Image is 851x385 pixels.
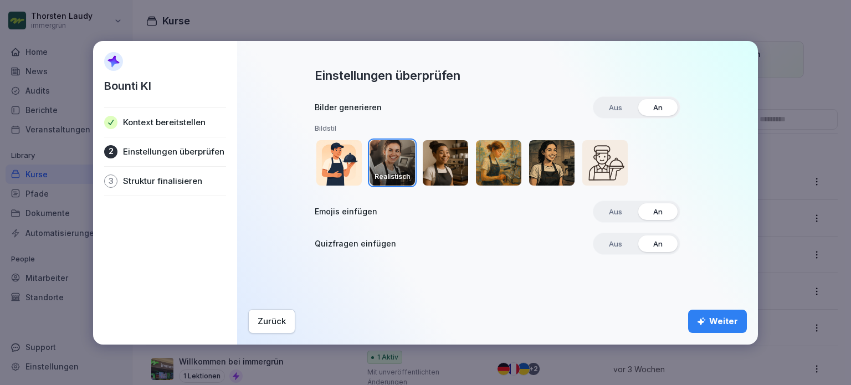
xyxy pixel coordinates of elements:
p: Kontext bereitstellen [123,117,206,128]
h5: Bildstil [315,124,680,133]
img: Illustration style [316,140,362,186]
img: Realistic style [370,140,415,186]
h3: Quizfragen einfügen [315,238,396,249]
img: Oil painting style [476,140,521,186]
span: Aus [601,203,630,220]
img: Simple outline style [582,140,628,186]
div: 2 [104,145,117,158]
span: An [645,235,670,252]
p: Einstellungen überprüfen [123,146,224,157]
h3: Bilder generieren [315,102,382,113]
span: An [645,203,670,220]
button: Weiter [688,310,747,333]
img: comic [529,140,575,186]
div: Zurück [258,315,286,327]
p: Bounti KI [104,78,151,94]
div: 3 [104,174,117,188]
span: An [645,99,670,116]
p: Struktur finalisieren [123,176,202,187]
h3: Emojis einfügen [315,206,377,217]
div: Weiter [697,315,738,327]
img: AI Sparkle [104,52,123,71]
h2: Einstellungen überprüfen [315,68,460,83]
img: 3D style [423,140,468,186]
button: Zurück [248,309,295,333]
span: Aus [601,235,630,252]
span: Aus [601,99,630,116]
